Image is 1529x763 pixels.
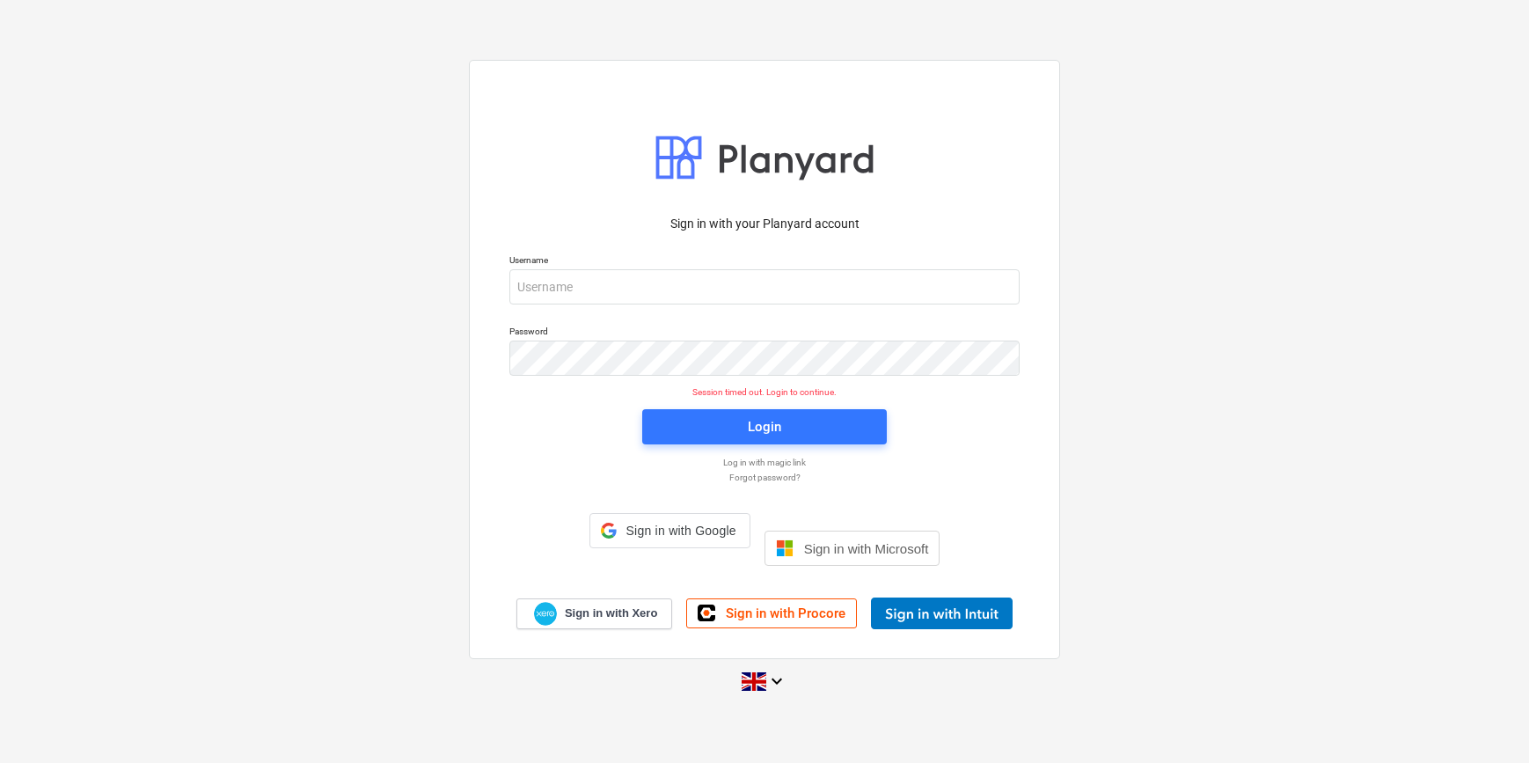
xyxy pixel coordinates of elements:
[624,524,739,538] span: Sign in with Google
[726,605,845,621] span: Sign in with Procore
[516,598,673,629] a: Sign in with Xero
[501,457,1028,468] a: Log in with magic link
[581,547,759,585] iframe: Sign in with Google Button
[501,472,1028,483] a: Forgot password?
[776,539,794,557] img: Microsoft logo
[804,541,929,556] span: Sign in with Microsoft
[534,602,557,626] img: Xero logo
[499,386,1030,398] p: Session timed out. Login to continue.
[509,215,1020,233] p: Sign in with your Planyard account
[589,513,750,548] div: Sign in with Google
[686,598,857,628] a: Sign in with Procore
[565,605,657,621] span: Sign in with Xero
[642,409,887,444] button: Login
[509,326,1020,341] p: Password
[766,671,787,692] i: keyboard_arrow_down
[748,415,781,438] div: Login
[509,269,1020,304] input: Username
[509,254,1020,269] p: Username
